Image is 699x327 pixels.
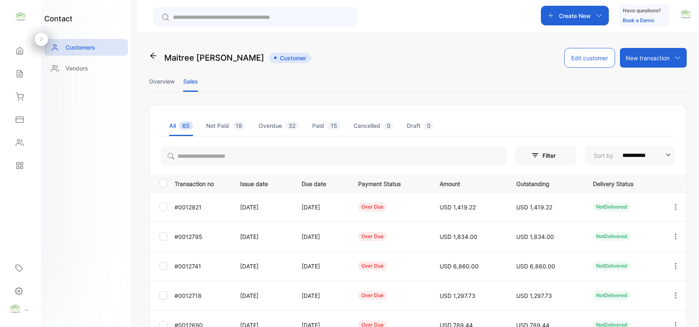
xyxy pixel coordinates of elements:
[384,121,394,130] span: 0
[175,178,230,188] p: Transaction no
[516,178,576,188] p: Outstanding
[240,178,285,188] p: Issue date
[358,261,387,270] div: over due
[259,115,299,136] li: Overdue
[175,262,230,270] p: #0012741
[240,291,285,300] p: [DATE]
[269,53,311,63] span: Customer
[175,203,230,211] p: #0012821
[169,115,193,136] li: All
[302,203,342,211] p: [DATE]
[358,178,423,188] p: Payment Status
[623,17,654,23] a: Book a Demo
[407,115,434,136] li: Draft
[302,178,342,188] p: Due date
[302,232,342,241] p: [DATE]
[175,232,230,241] p: #0012795
[44,39,128,56] a: Customers
[358,232,387,241] div: over due
[312,115,340,136] li: Paid
[14,11,27,23] img: logo
[440,178,499,188] p: Amount
[679,8,692,20] img: avatar
[285,121,299,130] span: 32
[623,7,661,15] p: Have questions?
[358,202,387,211] div: over due
[559,11,591,20] p: Create New
[593,232,631,241] div: NotDelivered
[66,43,95,52] p: Customers
[593,291,631,300] div: NotDelivered
[240,203,285,211] p: [DATE]
[594,151,613,160] p: Sort by
[66,64,88,73] p: Vendors
[9,303,21,315] img: profile
[440,233,477,240] span: USD 1,834.00
[440,263,479,270] span: USD 6,860.00
[302,291,342,300] p: [DATE]
[541,6,609,25] button: Create New
[149,71,175,92] li: Overview
[585,145,675,165] button: Sort by
[516,204,552,211] span: USD 1,419.22
[240,232,285,241] p: [DATE]
[44,60,128,77] a: Vendors
[593,202,631,211] div: NotDelivered
[179,121,193,130] span: 65
[516,233,554,240] span: USD 1,834.00
[516,292,552,299] span: USD 1,297.73
[175,291,230,300] p: #0012718
[593,261,631,270] div: NotDelivered
[665,293,699,327] iframe: LiveChat chat widget
[232,121,245,130] span: 18
[516,263,555,270] span: USD 6,860.00
[302,262,342,270] p: [DATE]
[679,6,692,25] button: avatar
[240,262,285,270] p: [DATE]
[564,48,615,68] button: Edit customer
[593,178,655,188] p: Delivery Status
[354,115,394,136] li: Cancelled
[327,121,340,130] span: 15
[44,13,73,24] h1: contact
[440,292,475,299] span: USD 1,297.73
[183,71,198,92] li: Sales
[626,54,669,62] p: New transaction
[164,52,264,64] p: Maitree [PERSON_NAME]
[424,121,434,130] span: 0
[440,204,476,211] span: USD 1,419.22
[206,115,245,136] li: Not Paid
[358,291,387,300] div: over due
